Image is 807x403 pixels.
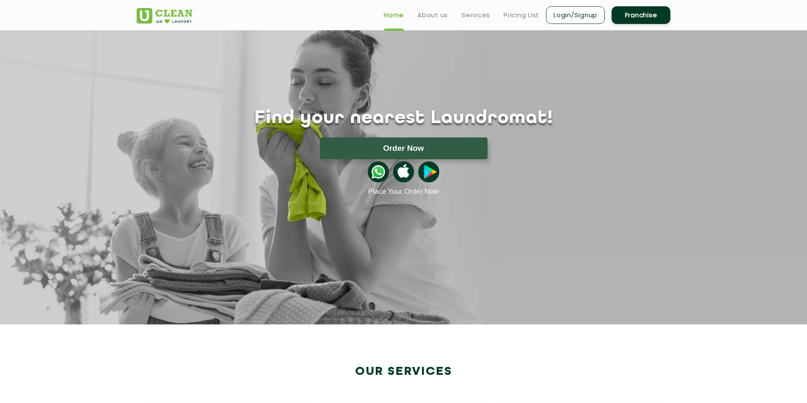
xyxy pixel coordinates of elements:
[368,187,439,196] a: Place Your Order Now
[393,161,414,182] img: apple-icon.png
[546,6,605,24] a: Login/Signup
[612,6,670,24] a: Franchise
[418,161,439,182] img: playstoreicon.png
[504,10,539,20] a: Pricing List
[384,10,404,20] a: Home
[137,365,670,379] h2: Our Services
[462,10,490,20] a: Services
[130,108,677,129] h1: Find your nearest Laundromat!
[320,137,488,159] button: Order Now
[417,10,448,20] a: About us
[137,8,193,24] img: UClean Laundry and Dry Cleaning
[368,161,389,182] img: whatsappicon.png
